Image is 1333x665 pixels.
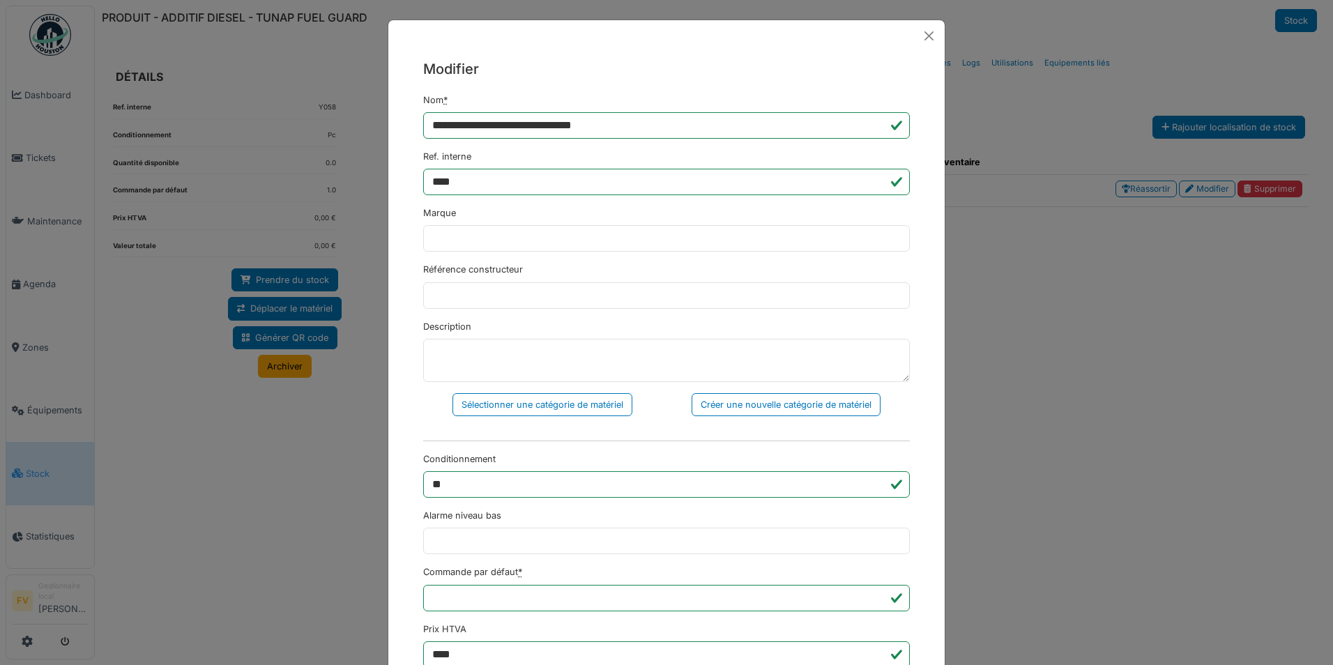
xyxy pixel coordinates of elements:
h5: Modifier [423,59,910,79]
label: Ref. interne [423,150,471,163]
div: Créer une nouvelle catégorie de matériel [692,393,881,416]
label: Marque [423,206,456,220]
label: Prix HTVA [423,622,466,636]
label: Commande par défaut [423,565,522,579]
abbr: Requis [443,95,448,105]
label: Conditionnement [423,452,496,466]
label: Description [423,320,471,333]
label: Nom [423,93,448,107]
label: Alarme niveau bas [423,509,501,522]
label: Référence constructeur [423,263,523,276]
button: Close [919,26,939,46]
div: Sélectionner une catégorie de matériel [452,393,632,416]
abbr: Requis [518,567,522,577]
